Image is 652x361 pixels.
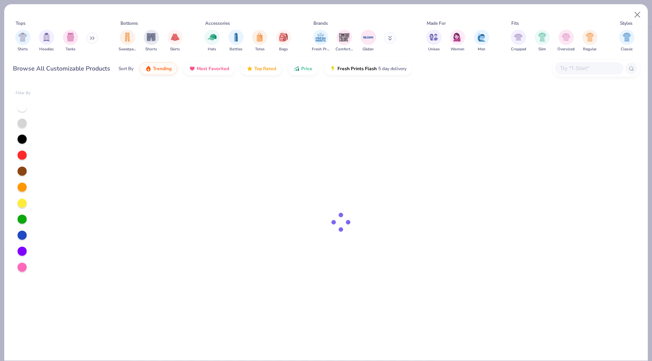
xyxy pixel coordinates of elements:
[336,47,353,52] span: Comfort Colors
[450,30,465,52] button: filter button
[559,64,618,73] input: Try "T-Shirt"
[557,30,575,52] button: filter button
[279,47,288,52] span: Bags
[228,30,244,52] button: filter button
[511,20,519,27] div: Fits
[535,30,550,52] div: filter for Slim
[451,47,464,52] span: Women
[208,47,216,52] span: Hats
[120,20,138,27] div: Bottoms
[478,47,485,52] span: Men
[511,47,526,52] span: Cropped
[363,47,374,52] span: Gildan
[189,66,195,72] img: most_fav.gif
[361,30,376,52] button: filter button
[42,33,51,42] img: Hoodies Image
[428,47,440,52] span: Unisex
[450,30,465,52] div: filter for Women
[535,30,550,52] button: filter button
[119,30,136,52] button: filter button
[144,30,159,52] button: filter button
[361,30,376,52] div: filter for Gildan
[336,30,353,52] button: filter button
[324,62,412,75] button: Fresh Prints Flash5 day delivery
[619,30,634,52] div: filter for Classic
[171,33,180,42] img: Skirts Image
[619,30,634,52] button: filter button
[288,62,318,75] button: Price
[339,32,350,43] img: Comfort Colors Image
[247,66,253,72] img: TopRated.gif
[205,20,230,27] div: Accessories
[312,30,329,52] div: filter for Fresh Prints
[204,30,220,52] div: filter for Hats
[147,33,156,42] img: Shorts Image
[167,30,183,52] div: filter for Skirts
[315,32,326,43] img: Fresh Prints Image
[140,62,177,75] button: Trending
[562,33,570,42] img: Oversized Image
[228,30,244,52] div: filter for Bottles
[363,32,374,43] img: Gildan Image
[255,47,265,52] span: Totes
[18,47,28,52] span: Shirts
[426,30,442,52] button: filter button
[255,33,264,42] img: Totes Image
[583,47,597,52] span: Regular
[514,33,523,42] img: Cropped Image
[477,33,486,42] img: Men Image
[276,30,291,52] div: filter for Bags
[426,30,442,52] div: filter for Unisex
[582,30,597,52] div: filter for Regular
[538,47,546,52] span: Slim
[336,30,353,52] div: filter for Comfort Colors
[276,30,291,52] button: filter button
[252,30,267,52] div: filter for Totes
[621,47,633,52] span: Classic
[330,66,336,72] img: flash.gif
[453,33,462,42] img: Women Image
[232,33,240,42] img: Bottles Image
[301,66,312,72] span: Price
[63,30,78,52] button: filter button
[586,33,594,42] img: Regular Image
[252,30,267,52] button: filter button
[538,33,546,42] img: Slim Image
[429,33,438,42] img: Unisex Image
[313,20,328,27] div: Brands
[427,20,446,27] div: Made For
[312,30,329,52] button: filter button
[254,66,276,72] span: Top Rated
[66,33,75,42] img: Tanks Image
[18,33,27,42] img: Shirts Image
[15,30,31,52] div: filter for Shirts
[123,33,132,42] img: Sweatpants Image
[474,30,489,52] div: filter for Men
[39,47,54,52] span: Hoodies
[197,66,229,72] span: Most Favorited
[474,30,489,52] button: filter button
[204,30,220,52] button: filter button
[279,33,287,42] img: Bags Image
[16,20,26,27] div: Tops
[145,66,151,72] img: trending.gif
[230,47,242,52] span: Bottles
[167,30,183,52] button: filter button
[39,30,54,52] div: filter for Hoodies
[511,30,526,52] button: filter button
[630,8,645,22] button: Close
[241,62,282,75] button: Top Rated
[582,30,597,52] button: filter button
[170,47,180,52] span: Skirts
[623,33,631,42] img: Classic Image
[312,47,329,52] span: Fresh Prints
[183,62,235,75] button: Most Favorited
[13,64,110,73] div: Browse All Customizable Products
[557,47,575,52] span: Oversized
[337,66,377,72] span: Fresh Prints Flash
[511,30,526,52] div: filter for Cropped
[119,30,136,52] div: filter for Sweatpants
[144,30,159,52] div: filter for Shorts
[16,90,31,96] div: Filter By
[63,30,78,52] div: filter for Tanks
